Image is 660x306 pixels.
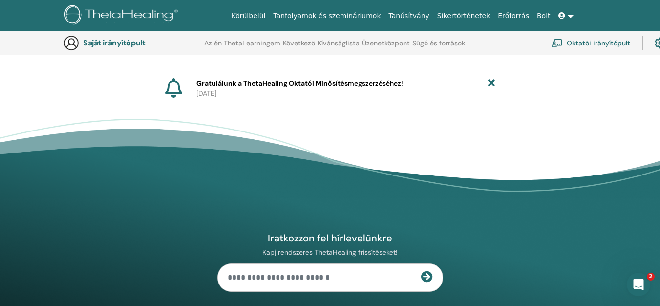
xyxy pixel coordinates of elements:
[627,273,650,296] iframe: Élő chat az intercomon
[283,39,315,47] font: Következő
[64,5,181,27] img: logo.png
[228,7,270,25] a: Körülbelül
[437,12,490,20] font: Sikertörténetek
[551,39,563,47] img: chalkboard-teacher.svg
[318,39,360,55] a: Kívánságlista
[262,248,398,257] font: Kapj rendszeres ThetaHealing frissítéseket!
[268,232,392,244] font: Iratkozzon fel hírlevelünkre
[83,38,145,48] font: Saját irányítópult
[385,7,433,25] a: Tanúsítvány
[196,89,216,98] font: [DATE]
[204,39,280,47] font: Az én ThetaLearningem
[362,39,410,47] font: Üzenetközpont
[412,39,465,47] font: Súgó és források
[283,39,315,55] a: Következő
[412,39,465,55] a: Súgó és források
[533,7,554,25] a: Bolt
[273,12,381,20] font: Tanfolyamok és szemináriumok
[196,79,348,87] font: Gratulálunk a ThetaHealing Oktatói Minősítés
[196,46,216,55] font: [DATE]
[362,39,410,55] a: Üzenetközpont
[318,39,360,47] font: Kívánságlista
[64,35,79,51] img: generic-user-icon.jpg
[269,7,384,25] a: Tanfolyamok és szemináriumok
[389,12,429,20] font: Tanúsítvány
[551,32,630,54] a: Oktatói irányítópult
[649,273,653,280] font: 2
[204,39,280,55] a: Az én ThetaLearningem
[494,7,533,25] a: Erőforrás
[537,12,551,20] font: Bolt
[567,39,630,48] font: Oktatói irányítópult
[401,79,403,87] font: !
[232,12,266,20] font: Körülbelül
[498,12,529,20] font: Erőforrás
[348,79,401,87] font: megszerzéséhez
[433,7,494,25] a: Sikertörténetek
